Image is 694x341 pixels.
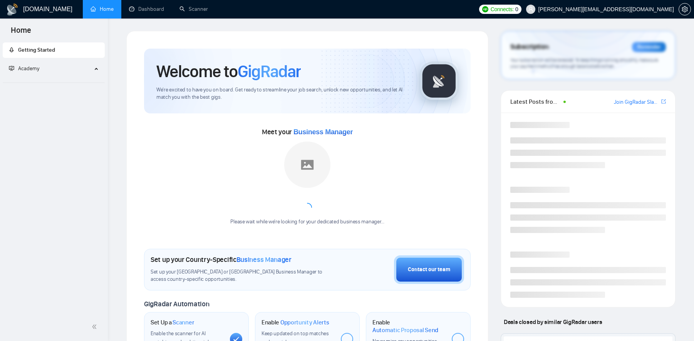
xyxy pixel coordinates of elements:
[9,66,14,71] span: fund-projection-screen
[394,255,464,284] button: Contact our team
[632,42,666,52] div: Reminder
[679,6,691,12] a: setting
[491,5,514,14] span: Connects:
[372,319,446,334] h1: Enable
[151,319,194,326] h1: Set Up a
[151,268,339,283] span: Set up your [GEOGRAPHIC_DATA] or [GEOGRAPHIC_DATA] Business Manager to access country-specific op...
[501,315,605,329] span: Deals closed by similar GigRadar users
[3,42,105,58] li: Getting Started
[9,65,39,72] span: Academy
[129,6,164,12] a: dashboardDashboard
[303,203,312,212] span: loading
[9,47,14,52] span: rocket
[179,6,208,12] a: searchScanner
[262,319,329,326] h1: Enable
[18,47,55,53] span: Getting Started
[661,98,666,105] span: export
[173,319,194,326] span: Scanner
[151,255,292,264] h1: Set up your Country-Specific
[510,97,561,106] span: Latest Posts from the GigRadar Community
[510,41,548,54] span: Subscription
[156,86,407,101] span: We're excited to have you on board. Get ready to streamline your job search, unlock new opportuni...
[236,255,292,264] span: Business Manager
[420,62,458,100] img: gigradar-logo.png
[5,25,37,41] span: Home
[262,128,353,136] span: Meet your
[226,218,389,226] div: Please wait while we're looking for your dedicated business manager...
[91,6,114,12] a: homeHome
[482,6,488,12] img: upwork-logo.png
[293,128,353,136] span: Business Manager
[144,300,209,308] span: GigRadar Automation
[18,65,39,72] span: Academy
[679,3,691,15] button: setting
[92,323,99,331] span: double-left
[280,319,329,326] span: Opportunity Alerts
[6,3,18,16] img: logo
[3,79,105,84] li: Academy Homepage
[238,61,301,82] span: GigRadar
[515,5,518,14] span: 0
[372,326,438,334] span: Automatic Proposal Send
[284,142,330,188] img: placeholder.png
[528,7,533,12] span: user
[156,61,301,82] h1: Welcome to
[661,98,666,105] a: export
[408,265,450,274] div: Contact our team
[510,57,658,69] span: Your subscription will be renewed. To keep things running smoothly, make sure your payment method...
[614,98,660,106] a: Join GigRadar Slack Community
